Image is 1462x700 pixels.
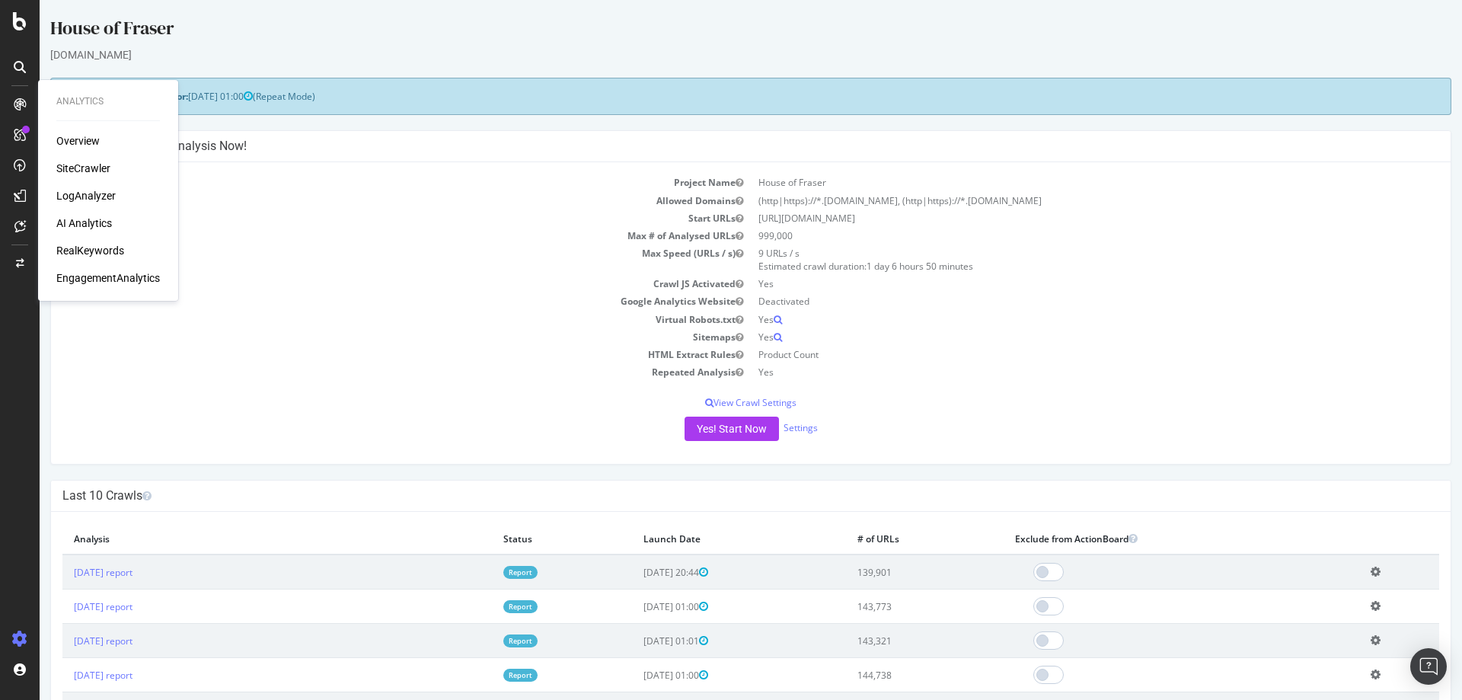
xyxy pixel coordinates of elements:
[56,270,160,286] a: EngagementAnalytics
[711,346,1400,363] td: Product Count
[23,192,711,209] td: Allowed Domains
[23,227,711,245] td: Max # of Analysed URLs
[604,634,669,647] span: [DATE] 01:01
[452,523,592,555] th: Status
[56,243,124,258] a: RealKeywords
[11,15,1412,47] div: House of Fraser
[711,275,1400,292] td: Yes
[711,209,1400,227] td: [URL][DOMAIN_NAME]
[604,600,669,613] span: [DATE] 01:00
[604,566,669,579] span: [DATE] 20:44
[464,634,498,647] a: Report
[806,624,965,658] td: 143,321
[806,590,965,624] td: 143,773
[34,669,93,682] a: [DATE] report
[34,600,93,613] a: [DATE] report
[711,363,1400,381] td: Yes
[11,78,1412,115] div: (Repeat Mode)
[56,133,100,149] a: Overview
[23,139,1400,154] h4: Configure your New Analysis Now!
[592,523,806,555] th: Launch Date
[23,245,711,275] td: Max Speed (URLs / s)
[711,328,1400,346] td: Yes
[23,328,711,346] td: Sitemaps
[23,396,1400,409] p: View Crawl Settings
[23,209,711,227] td: Start URLs
[56,161,110,176] a: SiteCrawler
[464,669,498,682] a: Report
[604,669,669,682] span: [DATE] 01:00
[964,523,1320,555] th: Exclude from ActionBoard
[806,523,965,555] th: # of URLs
[148,90,213,103] span: [DATE] 01:00
[711,192,1400,209] td: (http|https)://*.[DOMAIN_NAME], (http|https)://*.[DOMAIN_NAME]
[11,47,1412,62] div: [DOMAIN_NAME]
[23,311,711,328] td: Virtual Robots.txt
[711,311,1400,328] td: Yes
[23,292,711,310] td: Google Analytics Website
[464,600,498,613] a: Report
[645,417,739,441] button: Yes! Start Now
[23,488,1400,503] h4: Last 10 Crawls
[23,174,711,191] td: Project Name
[827,260,934,273] span: 1 day 6 hours 50 minutes
[711,227,1400,245] td: 999,000
[23,523,452,555] th: Analysis
[23,90,148,103] strong: Next Launch Scheduled for:
[56,95,160,108] div: Analytics
[23,346,711,363] td: HTML Extract Rules
[711,292,1400,310] td: Deactivated
[34,566,93,579] a: [DATE] report
[23,275,711,292] td: Crawl JS Activated
[56,216,112,231] a: AI Analytics
[23,363,711,381] td: Repeated Analysis
[711,245,1400,275] td: 9 URLs / s Estimated crawl duration:
[806,555,965,590] td: 139,901
[806,658,965,692] td: 144,738
[744,421,778,434] a: Settings
[56,188,116,203] a: LogAnalyzer
[1410,648,1447,685] div: Open Intercom Messenger
[711,174,1400,191] td: House of Fraser
[464,566,498,579] a: Report
[34,634,93,647] a: [DATE] report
